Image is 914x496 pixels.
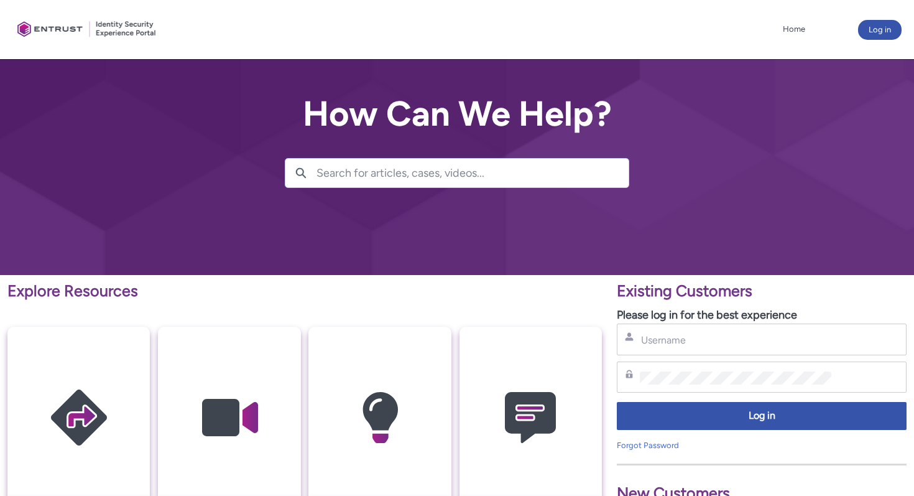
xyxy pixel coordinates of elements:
button: Log in [617,402,907,430]
img: Getting Started [20,351,138,485]
img: Knowledge Articles [321,351,439,485]
button: Search [285,159,316,187]
input: Search for articles, cases, videos... [316,159,629,187]
img: Contact Support [471,351,589,485]
a: Home [780,20,808,39]
p: Please log in for the best experience [617,307,907,324]
button: Log in [858,20,902,40]
p: Existing Customers [617,279,907,303]
input: Username [640,334,831,347]
iframe: Qualified Messenger [693,208,914,496]
p: Explore Resources [7,279,602,303]
h2: How Can We Help? [285,95,629,133]
img: Video Guides [170,351,289,485]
